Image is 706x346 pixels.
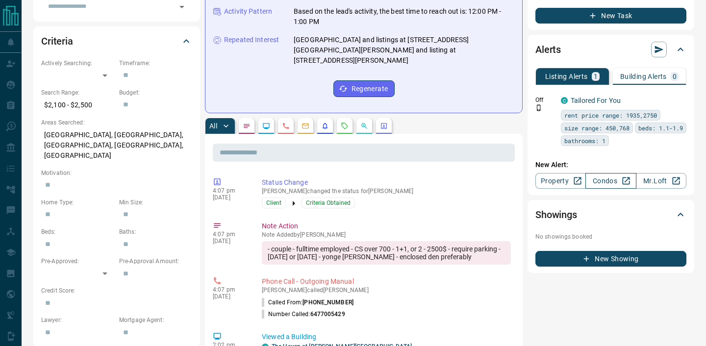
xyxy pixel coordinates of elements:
p: 4:07 pm [213,286,247,293]
button: New Showing [535,251,686,267]
p: [DATE] [213,293,247,300]
span: Criteria Obtained [306,198,351,208]
p: Called From: [262,298,353,307]
p: Pre-Approved: [41,257,114,266]
div: condos.ca [561,97,568,104]
svg: Lead Browsing Activity [262,122,270,130]
p: Search Range: [41,88,114,97]
p: [DATE] [213,238,247,245]
p: Viewed a Building [262,332,511,342]
p: Credit Score: [41,286,192,295]
p: 0 [673,73,677,80]
span: 6477005429 [310,311,345,318]
p: Motivation: [41,169,192,177]
p: [GEOGRAPHIC_DATA] and listings at [STREET_ADDRESS][GEOGRAPHIC_DATA][PERSON_NAME] and listing at [... [294,35,514,66]
p: Pre-Approval Amount: [119,257,192,266]
p: Note Action [262,221,511,231]
h2: Criteria [41,33,73,49]
svg: Opportunities [360,122,368,130]
p: Home Type: [41,198,114,207]
p: Note Added by [PERSON_NAME] [262,231,511,238]
p: [PERSON_NAME] called [PERSON_NAME] [262,287,511,294]
p: [GEOGRAPHIC_DATA], [GEOGRAPHIC_DATA], [GEOGRAPHIC_DATA], [GEOGRAPHIC_DATA], [GEOGRAPHIC_DATA] [41,127,192,164]
div: Showings [535,203,686,226]
span: rent price range: 1935,2750 [564,110,657,120]
div: - couple - fulltime employed - CS over 700 - 1+1, or 2 - 2500$ - require parking - [DATE] or [DAT... [262,241,511,265]
p: New Alert: [535,160,686,170]
p: Lawyer: [41,316,114,324]
div: Criteria [41,29,192,53]
p: [PERSON_NAME] changed the status for [PERSON_NAME] [262,188,511,195]
svg: Agent Actions [380,122,388,130]
svg: Notes [243,122,251,130]
svg: Listing Alerts [321,122,329,130]
p: Baths: [119,227,192,236]
p: All [209,123,217,129]
p: Timeframe: [119,59,192,68]
p: 4:07 pm [213,187,247,194]
p: 4:07 pm [213,231,247,238]
p: Based on the lead's activity, the best time to reach out is: 12:00 PM - 1:00 PM [294,6,514,27]
a: Mr.Loft [636,173,686,189]
p: Number Called: [262,310,345,319]
div: Alerts [535,38,686,61]
svg: Emails [302,122,309,130]
p: Phone Call - Outgoing Manual [262,276,511,287]
a: Condos [585,173,636,189]
p: Mortgage Agent: [119,316,192,324]
p: Actively Searching: [41,59,114,68]
p: Status Change [262,177,511,188]
svg: Push Notification Only [535,104,542,111]
p: Beds: [41,227,114,236]
p: Building Alerts [620,73,667,80]
p: Listing Alerts [545,73,588,80]
p: Off [535,96,555,104]
h2: Showings [535,207,577,222]
p: Repeated Interest [224,35,279,45]
span: Client [266,198,281,208]
span: beds: 1.1-1.9 [638,123,683,133]
a: Property [535,173,586,189]
p: Activity Pattern [224,6,272,17]
p: $2,100 - $2,500 [41,97,114,113]
p: Min Size: [119,198,192,207]
p: [DATE] [213,194,247,201]
h2: Alerts [535,42,561,57]
p: Areas Searched: [41,118,192,127]
svg: Requests [341,122,349,130]
a: Tailored For You [571,97,621,104]
span: [PHONE_NUMBER] [303,299,353,306]
p: Budget: [119,88,192,97]
svg: Calls [282,122,290,130]
span: bathrooms: 1 [564,136,605,146]
button: New Task [535,8,686,24]
p: 1 [594,73,598,80]
button: Regenerate [333,80,395,97]
p: No showings booked [535,232,686,241]
span: size range: 450,768 [564,123,630,133]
